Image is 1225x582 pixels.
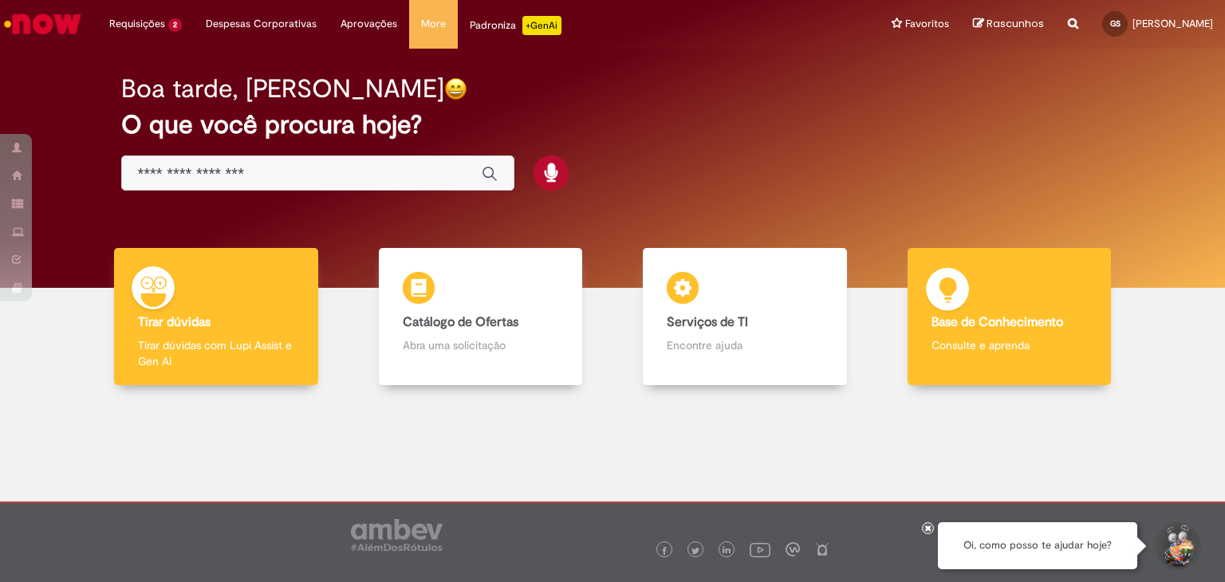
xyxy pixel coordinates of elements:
img: logo_footer_workplace.png [786,542,800,556]
span: Despesas Corporativas [206,16,317,32]
img: logo_footer_ambev_rotulo_gray.png [351,519,443,551]
h2: O que você procura hoje? [121,111,1105,139]
img: logo_footer_twitter.png [691,547,699,555]
span: More [421,16,446,32]
b: Catálogo de Ofertas [403,314,518,330]
span: [PERSON_NAME] [1132,17,1213,30]
p: Consulte e aprenda [932,337,1088,353]
a: Serviços de TI Encontre ajuda [612,248,877,386]
div: Oi, como posso te ajudar hoje? [938,522,1137,569]
b: Tirar dúvidas [138,314,211,330]
a: Base de Conhecimento Consulte e aprenda [877,248,1142,386]
div: Padroniza [470,16,561,35]
span: Rascunhos [987,16,1044,31]
p: +GenAi [522,16,561,35]
img: logo_footer_linkedin.png [723,546,731,556]
a: Tirar dúvidas Tirar dúvidas com Lupi Assist e Gen Ai [84,248,349,386]
a: Catálogo de Ofertas Abra uma solicitação [349,248,613,386]
img: happy-face.png [444,77,467,100]
span: Requisições [109,16,165,32]
b: Base de Conhecimento [932,314,1063,330]
span: 2 [168,18,182,32]
span: Aprovações [341,16,397,32]
b: Serviços de TI [667,314,748,330]
img: logo_footer_youtube.png [750,539,770,560]
a: Rascunhos [973,17,1044,32]
h2: Boa tarde, [PERSON_NAME] [121,75,444,103]
p: Abra uma solicitação [403,337,559,353]
span: GS [1110,18,1121,29]
p: Encontre ajuda [667,337,823,353]
span: Favoritos [905,16,949,32]
img: logo_footer_naosei.png [815,542,829,556]
img: logo_footer_facebook.png [660,547,668,555]
p: Tirar dúvidas com Lupi Assist e Gen Ai [138,337,294,369]
button: Iniciar Conversa de Suporte [1153,522,1201,570]
img: ServiceNow [2,8,84,40]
